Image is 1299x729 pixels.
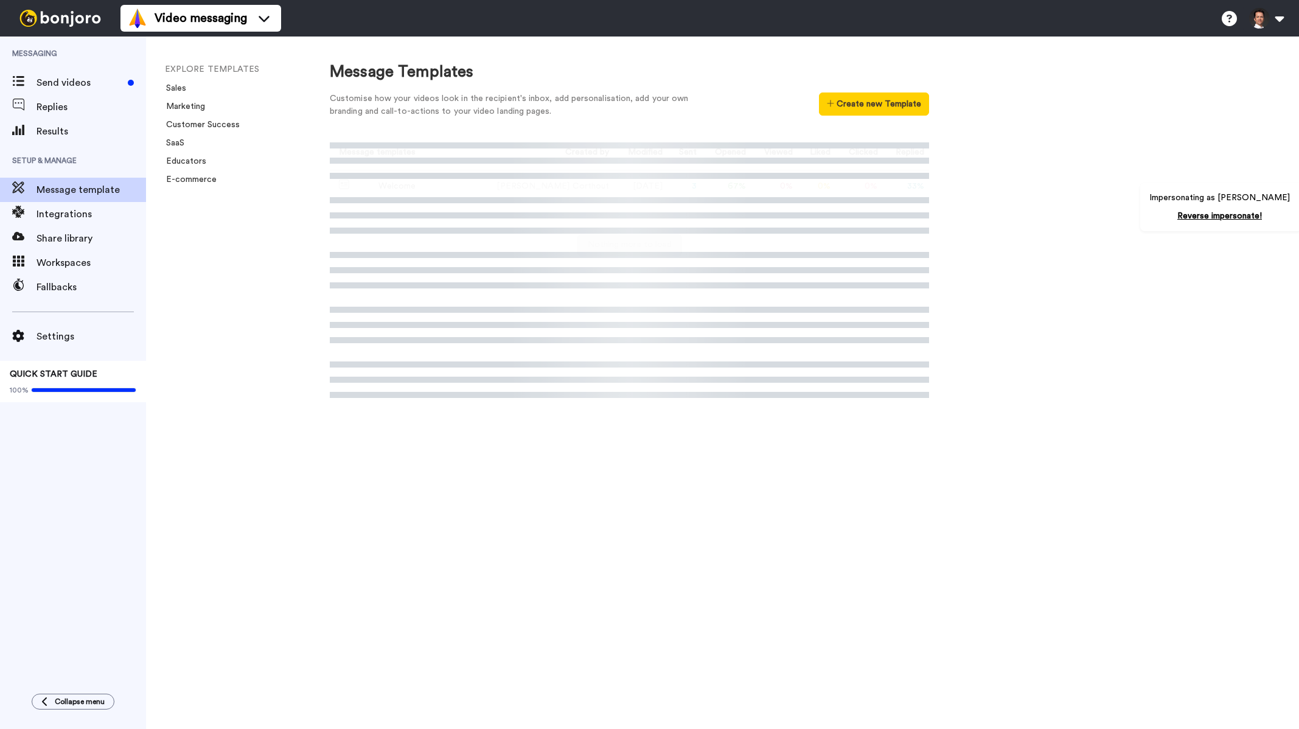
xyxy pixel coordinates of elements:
span: Message template [37,183,146,197]
div: Customise how your videos look in the recipient's inbox, add personalisation, add your own brandi... [330,92,707,118]
span: Corthout [573,182,610,190]
th: Viewed [751,136,797,170]
td: 0 % [751,170,797,204]
span: Collapse menu [55,697,105,706]
th: Opened [702,136,751,170]
a: Reverse impersonate! [1177,212,1262,220]
a: SaaS [159,139,184,147]
span: Video messaging [155,10,247,27]
a: Educators [159,157,206,166]
button: Collapse menu [32,694,114,710]
th: Liked [798,136,835,170]
img: bj-logo-header-white.svg [15,10,106,27]
span: Settings [37,329,146,344]
span: Replies [37,100,146,114]
span: Send videos [37,75,123,90]
td: [PERSON_NAME] [476,170,614,204]
th: Replied [883,136,930,170]
a: Sales [159,84,186,92]
button: Create new Template [819,92,929,116]
td: 0 % [835,170,883,204]
span: Fallbacks [37,280,146,295]
td: 3 [667,170,702,204]
a: Customer Success [159,120,240,129]
td: [DATE] [614,170,667,204]
div: Message Templates [330,61,929,83]
span: Share library [37,231,146,246]
span: Integrations [37,207,146,221]
div: Welcome [378,180,416,193]
span: Workspaces [37,256,146,270]
img: Message-temps.svg [339,180,349,189]
th: Message templates [330,136,476,170]
li: EXPLORE TEMPLATES [165,63,329,76]
span: QUICK START GUIDE [10,370,97,378]
th: Sent [667,136,702,170]
th: Clicked [835,136,883,170]
th: Modified [614,136,667,170]
span: Results [37,124,146,139]
a: E-commerce [159,175,217,184]
a: Marketing [159,102,205,111]
td: 67 % [702,170,751,204]
img: vm-color.svg [128,9,147,28]
p: Impersonating as [PERSON_NAME] [1149,192,1290,204]
th: Created by [476,136,614,170]
button: Nothing more to load [577,234,682,256]
td: 0 % [798,170,835,204]
span: 100% [10,385,29,395]
td: 33 % [883,170,930,204]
